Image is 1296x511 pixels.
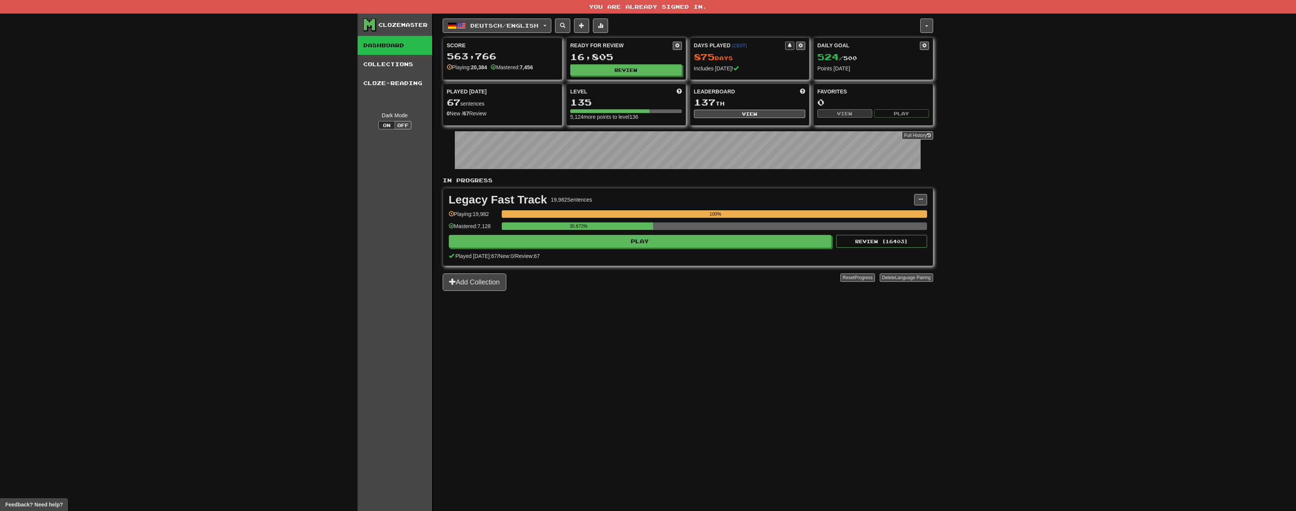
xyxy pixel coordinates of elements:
[443,177,933,184] p: In Progress
[694,42,786,49] div: Days Played
[504,222,653,230] div: 35.672%
[358,74,432,93] a: Cloze-Reading
[570,64,682,76] button: Review
[593,19,608,33] button: More stats
[677,88,682,95] span: Score more points to level up
[449,235,832,248] button: Play
[447,88,487,95] span: Played [DATE]
[902,131,933,140] a: Full History
[800,88,805,95] span: This week in points, UTC
[694,98,806,107] div: th
[880,273,933,282] button: DeleteLanguage Pairing
[447,110,450,116] strong: 0
[694,51,715,62] span: 875
[874,109,929,118] button: Play
[854,275,873,280] span: Progress
[443,273,506,291] button: Add Collection
[470,22,538,29] span: Deutsch / English
[817,51,839,62] span: 524
[447,42,559,49] div: Score
[694,97,716,107] span: 137
[551,196,592,203] div: 19,982 Sentences
[358,36,432,55] a: Dashboard
[447,98,559,107] div: sentences
[513,253,515,259] span: /
[570,52,682,62] div: 16,805
[497,253,499,259] span: /
[491,64,533,71] div: Mastered:
[449,194,547,205] div: Legacy Fast Track
[358,55,432,74] a: Collections
[817,65,929,72] div: Points [DATE]
[570,88,587,95] span: Level
[840,273,875,282] button: ResetProgress
[463,110,469,116] strong: 67
[449,210,498,223] div: Playing: 19,982
[574,19,589,33] button: Add sentence to collection
[447,51,559,61] div: 563,766
[817,42,920,50] div: Daily Goal
[817,109,872,118] button: View
[395,121,411,129] button: Off
[570,98,682,107] div: 135
[694,110,806,118] button: View
[504,210,927,218] div: 100%
[447,64,487,71] div: Playing:
[694,65,806,72] div: Includes [DATE]!
[732,43,747,48] a: (CEST)
[817,98,929,107] div: 0
[895,275,930,280] span: Language Pairing
[694,88,735,95] span: Leaderboard
[570,42,673,49] div: Ready for Review
[5,501,63,508] span: Open feedback widget
[378,121,395,129] button: On
[378,21,428,29] div: Clozemaster
[455,253,497,259] span: Played [DATE]: 67
[555,19,570,33] button: Search sentences
[447,110,559,117] div: New / Review
[570,113,682,121] div: 5,124 more points to level 136
[447,97,461,107] span: 67
[499,253,514,259] span: New: 0
[817,55,857,61] span: / 500
[471,64,487,70] strong: 20,384
[694,52,806,62] div: Day s
[443,19,551,33] button: Deutsch/English
[520,64,533,70] strong: 7,456
[449,222,498,235] div: Mastered: 7,128
[363,112,426,119] div: Dark Mode
[515,253,540,259] span: Review: 67
[817,88,929,95] div: Favorites
[836,235,927,248] button: Review (16403)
